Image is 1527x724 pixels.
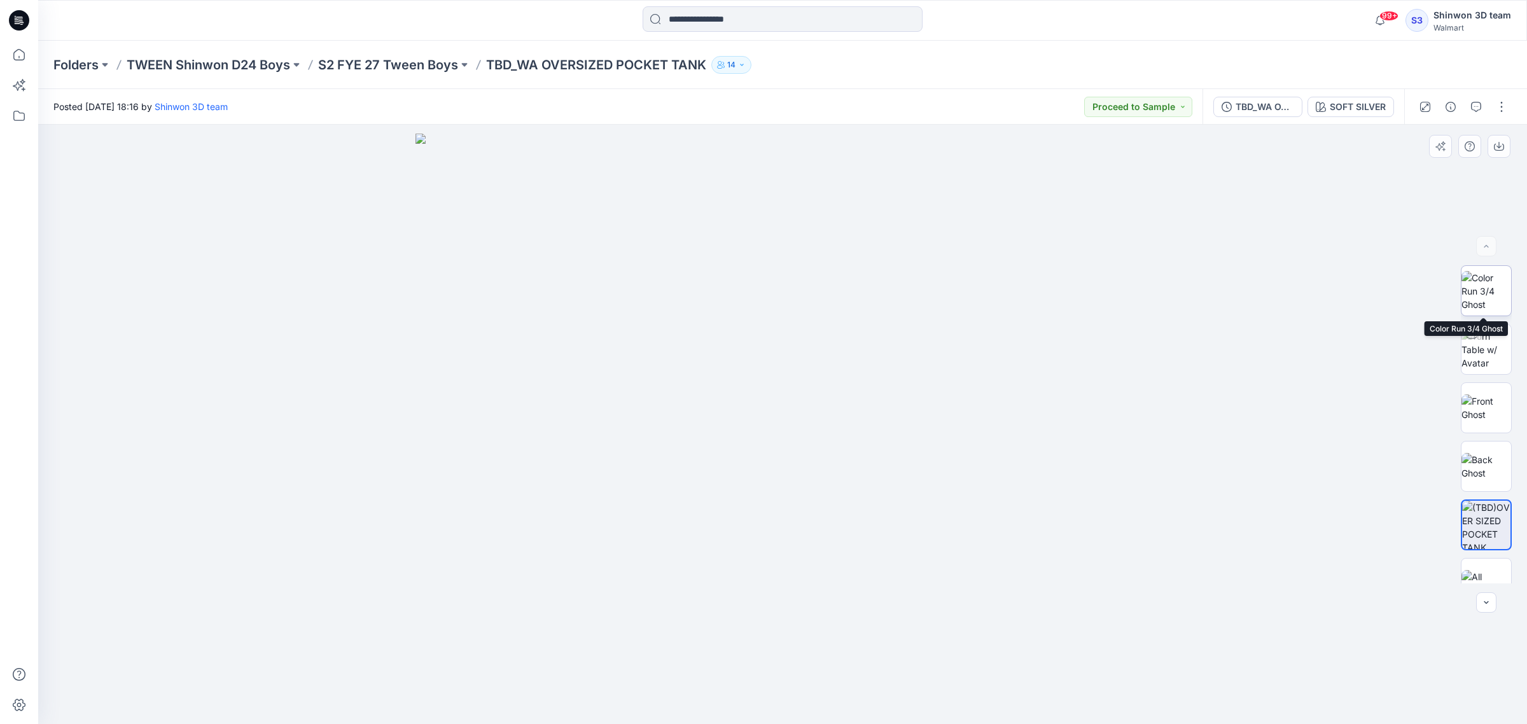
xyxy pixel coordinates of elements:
p: 14 [727,58,736,72]
a: Shinwon 3D team [155,101,228,112]
img: (TBD)OVER SIZED POCKET TANK [1462,501,1510,549]
button: TBD_WA OVERSIZED POCKET TANK [1213,97,1302,117]
img: eyJhbGciOiJIUzI1NiIsImtpZCI6IjAiLCJzbHQiOiJzZXMiLCJ0eXAiOiJKV1QifQ.eyJkYXRhIjp7InR5cGUiOiJzdG9yYW... [415,134,1150,724]
a: S2 FYE 27 Tween Boys [318,56,458,74]
span: Posted [DATE] 18:16 by [53,100,228,113]
img: All colorways [1461,570,1511,597]
img: Turn Table w/ Avatar [1461,330,1511,370]
img: Back Ghost [1461,453,1511,480]
div: SOFT SILVER [1330,100,1386,114]
a: TWEEN Shinwon D24 Boys [127,56,290,74]
img: Color Run 3/4 Ghost [1461,271,1511,311]
button: SOFT SILVER [1307,97,1394,117]
div: Shinwon 3D team [1433,8,1511,23]
img: Front Ghost [1461,394,1511,421]
p: TBD_WA OVERSIZED POCKET TANK [486,56,706,74]
button: Details [1440,97,1461,117]
div: S3 [1405,9,1428,32]
span: 99+ [1379,11,1398,21]
a: Folders [53,56,99,74]
div: Walmart [1433,23,1511,32]
div: TBD_WA OVERSIZED POCKET TANK [1236,100,1294,114]
button: 14 [711,56,751,74]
